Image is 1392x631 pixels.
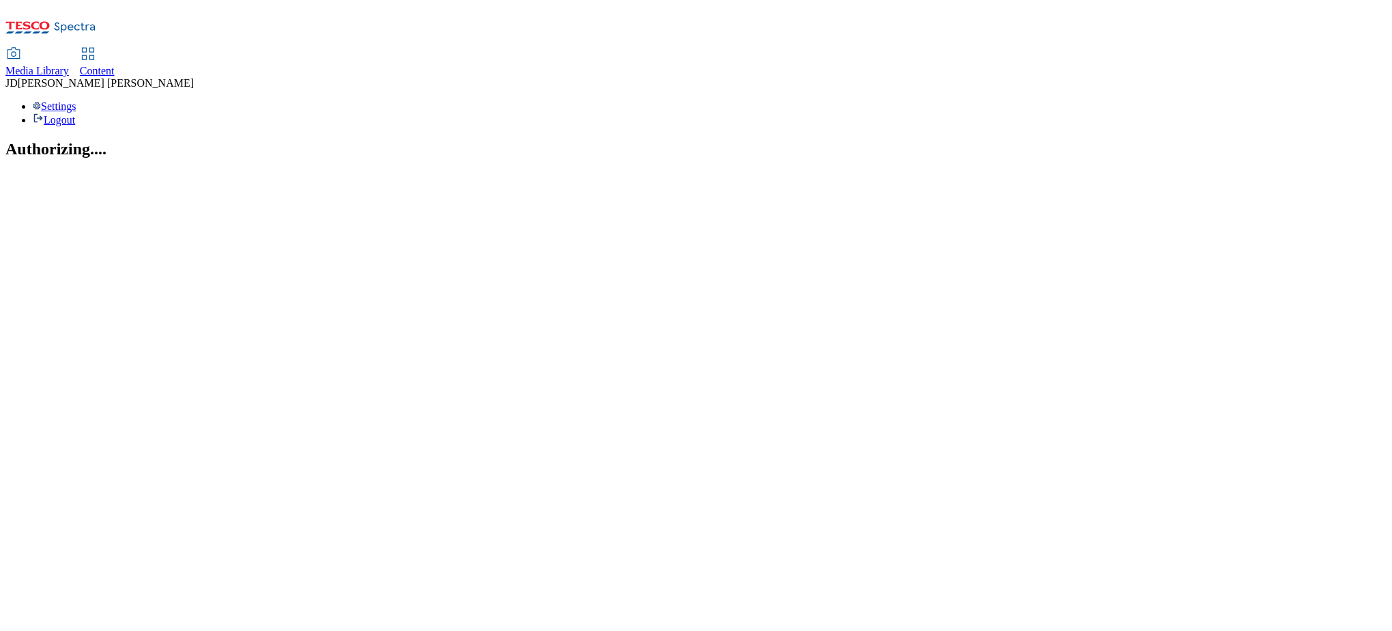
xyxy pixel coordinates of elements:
a: Content [80,48,115,77]
a: Settings [33,100,76,112]
a: Logout [33,114,75,126]
span: [PERSON_NAME] [PERSON_NAME] [18,77,194,89]
span: Media Library [5,65,69,76]
h2: Authorizing.... [5,140,1387,158]
span: JD [5,77,18,89]
span: Content [80,65,115,76]
a: Media Library [5,48,69,77]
